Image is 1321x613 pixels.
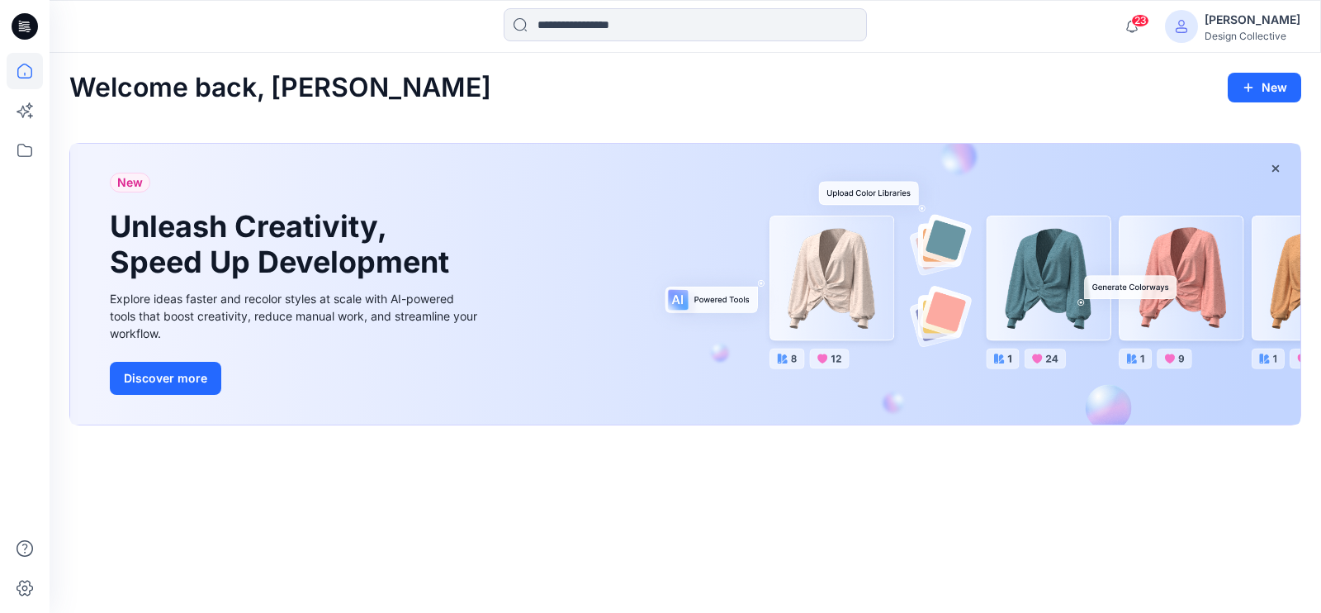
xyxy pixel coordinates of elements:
[110,209,457,280] h1: Unleash Creativity, Speed Up Development
[1205,10,1300,30] div: [PERSON_NAME]
[110,362,221,395] button: Discover more
[110,290,481,342] div: Explore ideas faster and recolor styles at scale with AI-powered tools that boost creativity, red...
[1228,73,1301,102] button: New
[69,73,491,103] h2: Welcome back, [PERSON_NAME]
[1175,20,1188,33] svg: avatar
[117,173,143,192] span: New
[1131,14,1149,27] span: 23
[110,362,481,395] a: Discover more
[1205,30,1300,42] div: Design Collective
